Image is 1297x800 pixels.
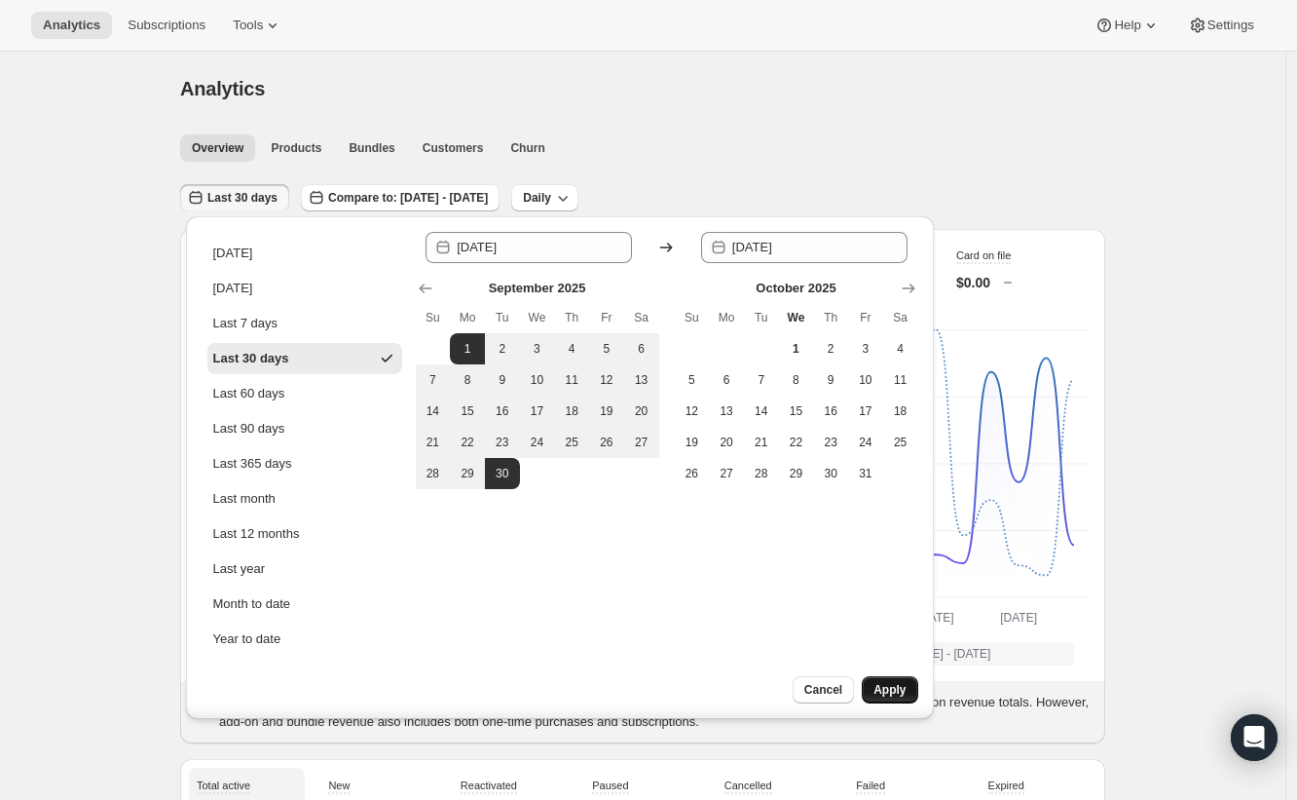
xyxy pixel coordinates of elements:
span: 9 [493,372,512,388]
button: Wednesday September 24 2025 [520,427,555,458]
p: $0.00 [956,273,990,292]
span: 8 [458,372,477,388]
span: 9 [821,372,840,388]
button: Compare to: [DATE] - [DATE] [301,184,500,211]
span: Reactivated [461,780,517,791]
span: 20 [717,435,736,450]
button: Year to date [207,624,402,655]
span: 10 [856,372,875,388]
th: Thursday [554,302,589,333]
span: 11 [891,372,910,388]
button: Subscriptions [116,12,217,39]
button: Thursday September 18 2025 [554,396,589,427]
div: Month to date [213,594,291,614]
span: We [528,310,547,325]
button: Month to date [207,589,402,620]
button: Friday October 31 2025 [848,458,883,489]
span: 24 [528,435,547,450]
span: 10 [528,372,547,388]
span: Paused [592,780,628,791]
div: Last year [213,559,265,579]
span: 25 [562,435,581,450]
button: Monday October 27 2025 [709,458,744,489]
span: 27 [717,466,736,481]
div: Last month [213,489,276,509]
button: Sunday October 5 2025 [675,364,710,396]
button: Thursday September 4 2025 [554,333,589,364]
th: Saturday [624,302,659,333]
span: 7 [752,372,771,388]
div: Last 90 days [213,419,285,438]
button: Last 12 months [207,518,402,550]
span: 18 [891,403,910,419]
th: Monday [450,302,485,333]
button: Last 365 days [207,448,402,479]
span: 16 [821,403,840,419]
span: [DATE] - [DATE] [907,646,990,662]
th: Wednesday [779,302,814,333]
span: 28 [752,466,771,481]
span: Compare to: [DATE] - [DATE] [328,190,488,206]
span: Last 30 days [207,190,278,206]
button: Wednesday October 22 2025 [779,427,814,458]
div: Year to date [213,629,281,649]
span: Tu [493,310,512,325]
span: 22 [787,435,806,450]
button: Friday September 5 2025 [589,333,624,364]
span: 14 [752,403,771,419]
th: Saturday [883,302,918,333]
button: Friday September 12 2025 [589,364,624,396]
span: Customers [423,140,484,156]
span: Sa [891,310,910,325]
th: Friday [589,302,624,333]
button: Today Wednesday October 1 2025 [779,333,814,364]
span: 7 [424,372,443,388]
span: Cancel [804,682,842,698]
span: Su [683,310,702,325]
button: Last year [207,553,402,585]
th: Sunday [675,302,710,333]
button: End of range Tuesday September 30 2025 [485,458,520,489]
button: Saturday September 6 2025 [624,333,659,364]
span: 19 [597,403,616,419]
span: Card on file [956,249,1011,261]
span: 2 [493,341,512,357]
span: 30 [493,466,512,481]
div: Last 365 days [213,454,292,474]
button: Monday October 13 2025 [709,396,744,427]
button: Sunday September 21 2025 [416,427,451,458]
button: Last 60 days [207,378,402,409]
span: 14 [424,403,443,419]
button: Sunday October 19 2025 [675,427,710,458]
button: Thursday October 2 2025 [813,333,848,364]
span: 15 [787,403,806,419]
span: Subscriptions [128,18,205,33]
button: [DATE] [207,238,402,269]
button: Last 7 days [207,308,402,339]
button: Thursday October 9 2025 [813,364,848,396]
button: Monday September 29 2025 [450,458,485,489]
button: Tuesday October 28 2025 [744,458,779,489]
button: Saturday September 20 2025 [624,396,659,427]
button: Wednesday October 29 2025 [779,458,814,489]
button: Saturday October 11 2025 [883,364,918,396]
span: 26 [597,435,616,450]
span: 18 [562,403,581,419]
span: 20 [632,403,651,419]
th: Thursday [813,302,848,333]
span: 3 [856,341,875,357]
button: Saturday September 13 2025 [624,364,659,396]
div: Last 7 days [213,314,278,333]
span: 23 [821,435,840,450]
button: Show next month, November 2025 [895,275,922,302]
button: Tools [221,12,294,39]
button: Last 30 days [207,343,402,374]
button: Apply [862,676,917,704]
span: 21 [424,435,443,450]
span: 30 [821,466,840,481]
span: Fr [597,310,616,325]
button: Sunday October 12 2025 [675,396,710,427]
button: Friday October 24 2025 [848,427,883,458]
button: Tuesday September 2 2025 [485,333,520,364]
span: 6 [632,341,651,357]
